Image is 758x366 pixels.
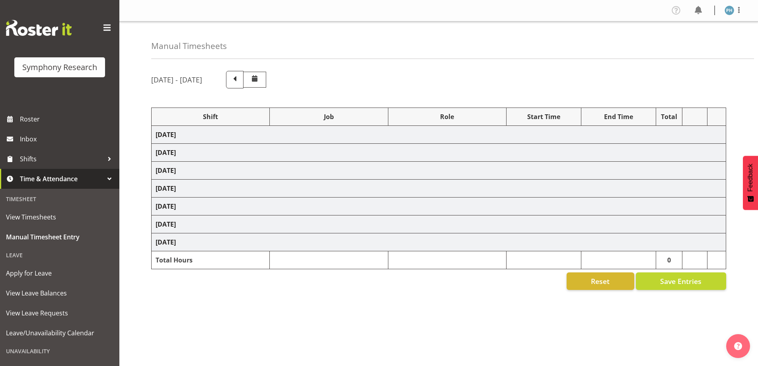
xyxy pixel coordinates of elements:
span: Feedback [747,164,754,192]
td: [DATE] [152,215,726,233]
span: Leave/Unavailability Calendar [6,327,113,339]
td: [DATE] [152,180,726,198]
span: Save Entries [660,276,701,286]
td: [DATE] [152,233,726,251]
a: Manual Timesheet Entry [2,227,117,247]
span: Manual Timesheet Entry [6,231,113,243]
div: Unavailability [2,343,117,359]
span: Time & Attendance [20,173,103,185]
h4: Manual Timesheets [151,41,227,51]
span: Inbox [20,133,115,145]
span: View Leave Balances [6,287,113,299]
img: paul-hitchfield1916.jpg [725,6,734,15]
span: View Leave Requests [6,307,113,319]
button: Feedback - Show survey [743,156,758,210]
td: [DATE] [152,162,726,180]
td: [DATE] [152,126,726,144]
div: Symphony Research [22,61,97,73]
div: Start Time [511,112,577,121]
div: Total [660,112,678,121]
a: Leave/Unavailability Calendar [2,323,117,343]
a: Apply for Leave [2,263,117,283]
td: [DATE] [152,198,726,215]
h5: [DATE] - [DATE] [151,75,202,84]
img: Rosterit website logo [6,20,72,36]
a: View Timesheets [2,207,117,227]
span: Reset [591,276,610,286]
button: Reset [567,272,634,290]
td: [DATE] [152,144,726,162]
td: 0 [656,251,682,269]
div: Job [274,112,384,121]
span: Roster [20,113,115,125]
span: Apply for Leave [6,267,113,279]
a: View Leave Requests [2,303,117,323]
button: Save Entries [636,272,726,290]
div: End Time [585,112,652,121]
div: Timesheet [2,191,117,207]
div: Role [392,112,502,121]
span: Shifts [20,153,103,165]
div: Shift [156,112,265,121]
span: View Timesheets [6,211,113,223]
img: help-xxl-2.png [734,342,742,350]
td: Total Hours [152,251,270,269]
div: Leave [2,247,117,263]
a: View Leave Balances [2,283,117,303]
